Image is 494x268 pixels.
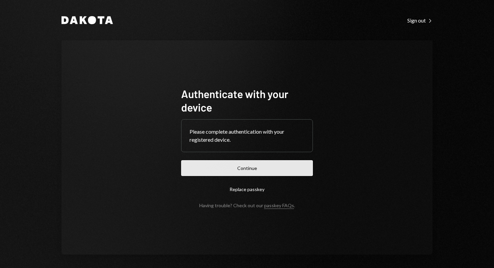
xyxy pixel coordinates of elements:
div: Please complete authentication with your registered device. [190,128,304,144]
div: Sign out [407,17,433,24]
a: Sign out [407,16,433,24]
h1: Authenticate with your device [181,87,313,114]
button: Replace passkey [181,181,313,197]
a: passkey FAQs [264,203,294,209]
button: Continue [181,160,313,176]
div: Having trouble? Check out our . [199,203,295,208]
